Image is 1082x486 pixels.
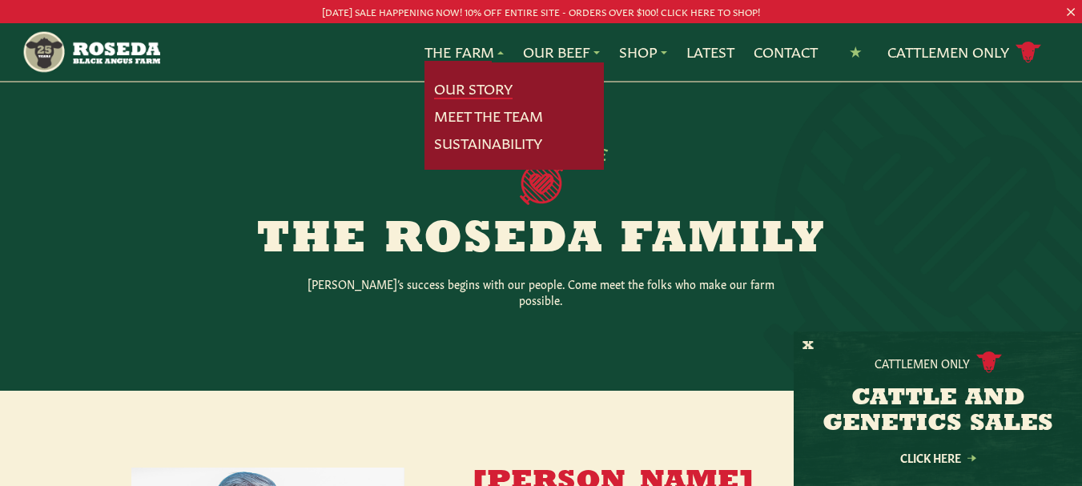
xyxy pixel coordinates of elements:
[550,135,562,153] span: E
[686,42,734,62] a: Latest
[875,355,970,371] p: Cattlemen Only
[503,135,522,155] span: M
[561,135,577,155] span: O
[434,133,542,154] a: Sustainability
[802,338,814,355] button: X
[434,78,513,99] a: Our Story
[754,42,818,62] a: Contact
[976,351,1002,373] img: cattle-icon.svg
[596,142,611,162] span: E
[424,42,504,62] a: The Farm
[54,3,1028,20] p: [DATE] SALE HAPPENING NOW! 10% OFF ENTIRE SITE - ORDERS OVER $100! CLICK HERE TO SHOP!
[285,275,798,307] p: [PERSON_NAME]’s success begins with our people. Come meet the folks who make our farm possible.
[586,139,601,159] span: L
[22,30,160,74] img: https://roseda.com/wp-content/uploads/2021/05/roseda-25-header.png
[434,106,543,127] a: Meet The Team
[619,42,667,62] a: Shop
[538,135,549,152] span: P
[523,42,600,62] a: Our Beef
[887,38,1041,66] a: Cattlemen Only
[495,138,505,156] span: I
[575,137,589,156] span: P
[234,218,849,263] h2: The Roseda Family
[483,139,498,159] span: R
[22,23,1060,81] nav: Main Navigation
[471,142,486,162] span: P
[866,452,1010,463] a: Click Here
[814,386,1062,437] h3: CATTLE AND GENETICS SALES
